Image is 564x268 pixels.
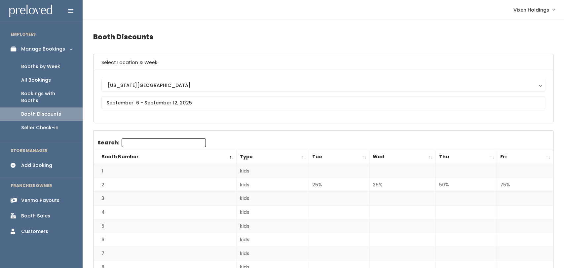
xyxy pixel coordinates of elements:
[93,28,553,46] h4: Booth Discounts
[497,178,553,192] td: 75%
[237,219,309,233] td: kids
[94,192,237,206] td: 3
[237,247,309,260] td: kids
[21,228,48,235] div: Customers
[21,46,65,53] div: Manage Bookings
[513,6,549,14] span: Vixen Holdings
[507,3,561,17] a: Vixen Holdings
[108,82,539,89] div: [US_STATE][GEOGRAPHIC_DATA]
[94,54,553,71] h6: Select Location & Week
[435,150,497,164] th: Thu: activate to sort column ascending
[94,206,237,219] td: 4
[237,192,309,206] td: kids
[94,150,237,164] th: Booth Number: activate to sort column descending
[21,212,50,219] div: Booth Sales
[369,178,435,192] td: 25%
[94,178,237,192] td: 2
[101,79,545,92] button: [US_STATE][GEOGRAPHIC_DATA]
[94,164,237,178] td: 1
[21,124,58,131] div: Seller Check-in
[94,219,237,233] td: 5
[21,77,51,84] div: All Bookings
[237,150,309,164] th: Type: activate to sort column ascending
[21,162,52,169] div: Add Booking
[122,138,206,147] input: Search:
[21,63,60,70] div: Booths by Week
[21,90,72,104] div: Bookings with Booths
[435,178,497,192] td: 50%
[9,5,52,18] img: preloved logo
[237,233,309,247] td: kids
[369,150,435,164] th: Wed: activate to sort column ascending
[237,164,309,178] td: kids
[21,111,61,118] div: Booth Discounts
[309,150,369,164] th: Tue: activate to sort column ascending
[237,178,309,192] td: kids
[101,96,545,109] input: September 6 - September 12, 2025
[21,197,59,204] div: Venmo Payouts
[309,178,369,192] td: 25%
[497,150,553,164] th: Fri: activate to sort column ascending
[97,138,206,147] label: Search:
[94,233,237,247] td: 6
[94,247,237,260] td: 7
[237,206,309,219] td: kids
